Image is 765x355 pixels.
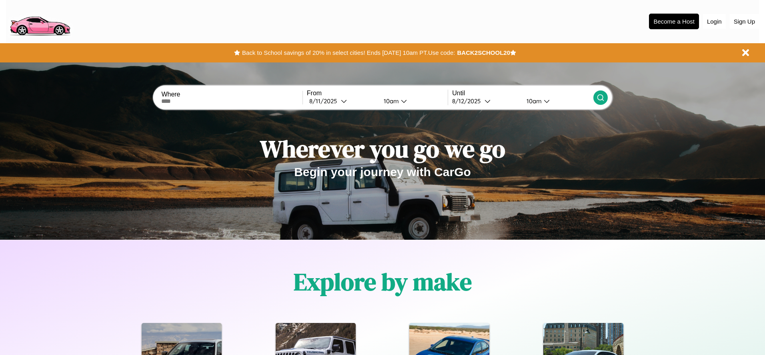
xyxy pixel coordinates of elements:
h1: Explore by make [294,265,472,298]
label: From [307,90,448,97]
button: Become a Host [649,14,699,29]
button: 10am [520,97,593,105]
div: 8 / 12 / 2025 [452,97,485,105]
img: logo [6,4,74,38]
label: Where [161,91,302,98]
button: Login [703,14,726,29]
label: Until [452,90,593,97]
div: 10am [380,97,401,105]
button: Sign Up [730,14,759,29]
div: 10am [523,97,544,105]
button: Back to School savings of 20% in select cities! Ends [DATE] 10am PT.Use code: [240,47,457,58]
div: 8 / 11 / 2025 [309,97,341,105]
button: 8/11/2025 [307,97,377,105]
b: BACK2SCHOOL20 [457,49,510,56]
button: 10am [377,97,448,105]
